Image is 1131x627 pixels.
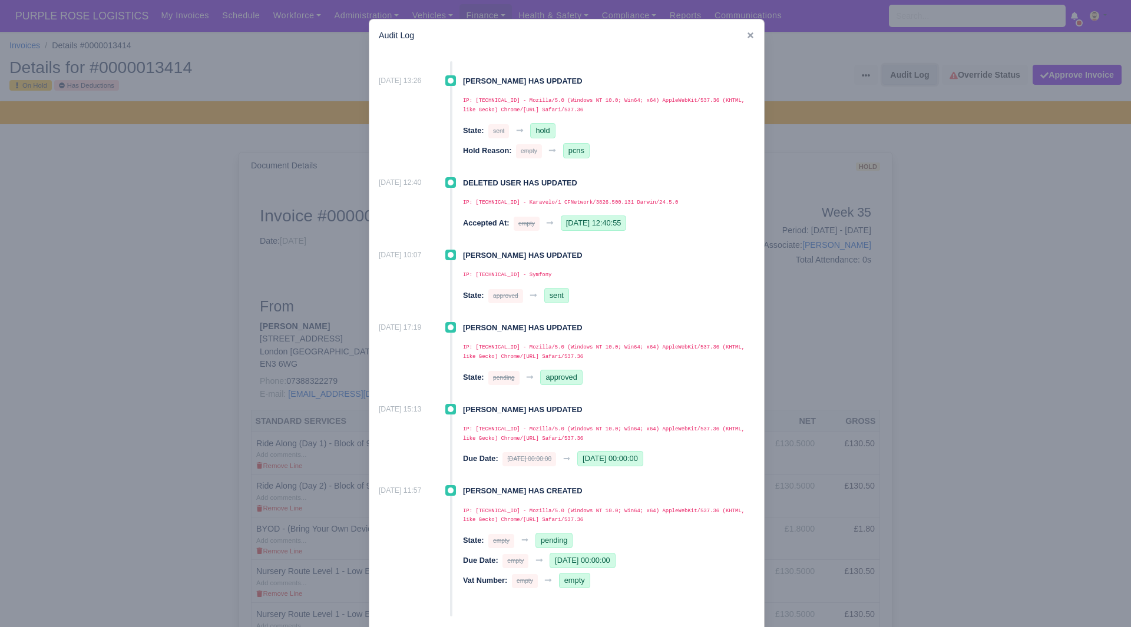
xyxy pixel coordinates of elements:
[463,344,745,360] code: IP: [TECHNICAL_ID] - Mozilla/5.0 (Windows NT 10.0; Win64; x64) AppleWebKit/537.36 (KHTML, like Ge...
[502,452,556,466] small: [DATE] 00:00:00
[563,143,590,158] span: pcns
[369,19,764,52] div: Audit Log
[463,126,484,135] strong: State:
[550,553,616,568] span: [DATE] 00:00:00
[488,124,509,138] small: sent
[559,573,590,588] span: empty
[919,490,1131,627] iframe: Chat Widget
[463,291,484,300] strong: State:
[488,534,514,548] small: empty
[463,576,507,585] strong: Vat Number:
[463,177,755,187] h4: Deleted User has updated
[535,533,573,548] span: pending
[544,288,569,303] span: sent
[463,454,498,463] strong: Due Date:
[577,451,643,466] span: [DATE] 00:00:00
[502,554,528,568] small: empty
[488,371,519,385] small: pending
[512,574,538,588] small: empty
[530,123,555,138] span: hold
[379,485,427,497] span: 2 weeks ago
[463,272,551,278] code: IP: [TECHNICAL_ID] - Symfony
[463,322,755,332] h4: [PERSON_NAME] has updated
[379,322,427,334] span: 1 week ago
[463,404,755,414] h4: [PERSON_NAME] has updated
[463,373,484,381] strong: State:
[379,250,427,261] span: 1 day ago
[463,508,745,523] code: IP: [TECHNICAL_ID] - Mozilla/5.0 (Windows NT 10.0; Win64; x64) AppleWebKit/537.36 (KHTML, like Ge...
[463,146,511,155] strong: Hold Reason:
[463,556,498,565] strong: Due Date:
[463,218,509,227] strong: Accepted At:
[540,370,582,385] span: approved
[379,404,427,416] span: 2 weeks ago
[463,98,745,113] code: IP: [TECHNICAL_ID] - Mozilla/5.0 (Windows NT 10.0; Win64; x64) AppleWebKit/537.36 (KHTML, like Ge...
[514,217,540,231] small: empty
[463,485,755,495] h4: [PERSON_NAME] has created
[463,200,678,205] code: IP: [TECHNICAL_ID] - Karavelo/1 CFNetwork/3826.500.131 Darwin/24.5.0
[488,289,523,303] small: approved
[379,75,427,87] span: 2 hours ago
[463,75,755,85] h4: [PERSON_NAME] has updated
[516,144,542,158] small: empty
[463,250,755,260] h4: [PERSON_NAME] has updated
[379,177,427,189] span: 1 day ago
[561,215,627,231] span: [DATE] 12:40:55
[463,426,745,442] code: IP: [TECHNICAL_ID] - Mozilla/5.0 (Windows NT 10.0; Win64; x64) AppleWebKit/537.36 (KHTML, like Ge...
[463,536,484,545] strong: State:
